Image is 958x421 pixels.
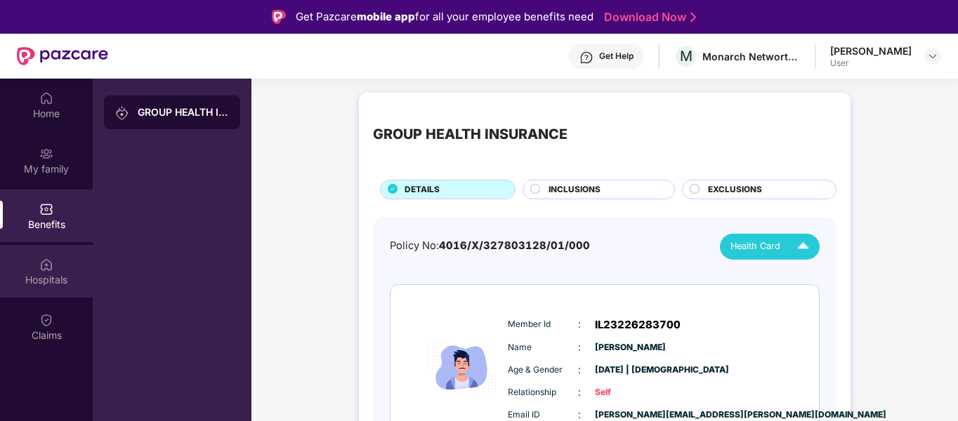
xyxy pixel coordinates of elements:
span: INCLUSIONS [549,183,601,196]
span: Name [508,341,578,354]
div: Monarch Networth Capital Limited [702,50,801,63]
div: GROUP HEALTH INSURANCE [138,105,229,119]
span: : [578,316,581,332]
span: 4016/X/327803128/01/000 [439,239,590,252]
span: Self [595,386,665,399]
span: [PERSON_NAME] [595,341,665,354]
img: svg+xml;base64,PHN2ZyBpZD0iSG9zcGl0YWxzIiB4bWxucz0iaHR0cDovL3d3dy53My5vcmcvMjAwMC9zdmciIHdpZHRoPS... [39,258,53,272]
span: EXCLUSIONS [708,183,762,196]
div: [PERSON_NAME] [830,44,912,58]
a: Download Now [604,10,692,25]
span: : [578,362,581,377]
span: M [680,48,693,65]
img: Stroke [690,10,696,25]
div: Policy No: [390,238,590,254]
img: Logo [272,10,286,24]
span: DETAILS [405,183,440,196]
img: svg+xml;base64,PHN2ZyBpZD0iQ2xhaW0iIHhtbG5zPSJodHRwOi8vd3d3LnczLm9yZy8yMDAwL3N2ZyIgd2lkdGg9IjIwIi... [39,313,53,327]
img: svg+xml;base64,PHN2ZyB3aWR0aD0iMjAiIGhlaWdodD0iMjAiIHZpZXdCb3g9IjAgMCAyMCAyMCIgZmlsbD0ibm9uZSIgeG... [39,147,53,161]
img: svg+xml;base64,PHN2ZyBpZD0iQmVuZWZpdHMiIHhtbG5zPSJodHRwOi8vd3d3LnczLm9yZy8yMDAwL3N2ZyIgd2lkdGg9Ij... [39,202,53,216]
span: : [578,340,581,355]
span: [DATE] | [DEMOGRAPHIC_DATA] [595,363,665,377]
img: svg+xml;base64,PHN2ZyBpZD0iRHJvcGRvd24tMzJ4MzIiIHhtbG5zPSJodHRwOi8vd3d3LnczLm9yZy8yMDAwL3N2ZyIgd2... [927,51,938,62]
span: Member Id [508,318,578,331]
span: Age & Gender [508,363,578,377]
strong: mobile app [357,10,415,23]
img: svg+xml;base64,PHN2ZyBpZD0iSG9tZSIgeG1sbnM9Imh0dHA6Ly93d3cudzMub3JnLzIwMDAvc3ZnIiB3aWR0aD0iMjAiIG... [39,91,53,105]
span: Relationship [508,386,578,399]
img: Icuh8uwCUCF+XjCZyLQsAKiDCM9HiE6CMYmKQaPGkZKaA32CAAACiQcFBJY0IsAAAAASUVORK5CYII= [791,234,815,259]
span: Health Card [730,239,780,253]
span: IL23226283700 [595,316,681,333]
div: User [830,58,912,69]
div: GROUP HEALTH INSURANCE [373,123,567,145]
span: : [578,385,581,400]
button: Health Card [720,234,820,260]
img: svg+xml;base64,PHN2ZyBpZD0iSGVscC0zMngzMiIgeG1sbnM9Imh0dHA6Ly93d3cudzMub3JnLzIwMDAvc3ZnIiB3aWR0aD... [579,51,593,65]
img: New Pazcare Logo [17,47,108,65]
div: Get Pazcare for all your employee benefits need [296,8,593,25]
div: Get Help [599,51,634,62]
img: svg+xml;base64,PHN2ZyB3aWR0aD0iMjAiIGhlaWdodD0iMjAiIHZpZXdCb3g9IjAgMCAyMCAyMCIgZmlsbD0ibm9uZSIgeG... [115,106,129,120]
